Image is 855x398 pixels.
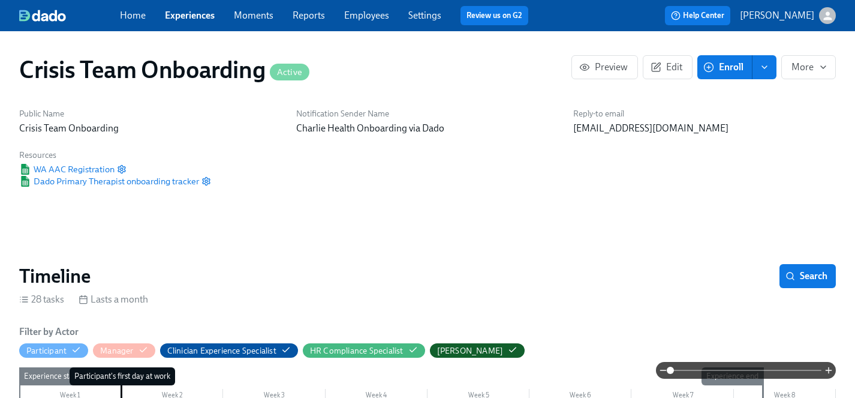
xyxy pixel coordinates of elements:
[234,10,273,21] a: Moments
[466,10,522,22] a: Review us on G2
[19,149,211,161] h6: Resources
[740,7,836,24] button: [PERSON_NAME]
[19,175,199,187] a: Google SheetDado Primary Therapist onboarding tracker
[437,345,504,357] div: Hide Paige Eber
[19,163,115,175] a: Google SheetWA AAC Registration
[653,61,682,73] span: Edit
[430,343,525,358] button: [PERSON_NAME]
[752,55,776,79] button: enroll
[296,108,559,119] h6: Notification Sender Name
[19,343,88,358] button: Participant
[303,343,425,358] button: HR Compliance Specialist
[460,6,528,25] button: Review us on G2
[582,61,628,73] span: Preview
[270,68,309,77] span: Active
[573,122,836,135] p: [EMAIL_ADDRESS][DOMAIN_NAME]
[19,10,120,22] a: dado
[19,293,64,306] div: 28 tasks
[19,122,282,135] p: Crisis Team Onboarding
[19,176,31,187] img: Google Sheet
[120,10,146,21] a: Home
[19,108,282,119] h6: Public Name
[79,293,148,306] div: Lasts a month
[19,264,91,288] h2: Timeline
[310,345,404,357] div: Hide HR Compliance Specialist
[160,343,298,358] button: Clinician Experience Specialist
[293,10,325,21] a: Reports
[665,6,730,25] button: Help Center
[740,9,814,22] p: [PERSON_NAME]
[100,345,133,357] div: Hide Manager
[781,55,836,79] button: More
[791,61,826,73] span: More
[167,345,276,357] div: Hide Clinician Experience Specialist
[788,270,827,282] span: Search
[19,55,309,84] h1: Crisis Team Onboarding
[779,264,836,288] button: Search
[573,108,836,119] h6: Reply-to email
[19,163,115,175] span: WA AAC Registration
[19,325,79,339] h6: Filter by Actor
[571,55,638,79] button: Preview
[165,10,215,21] a: Experiences
[19,164,31,175] img: Google Sheet
[296,122,559,135] p: Charlie Health Onboarding via Dado
[93,343,155,358] button: Manager
[706,61,743,73] span: Enroll
[697,55,752,79] button: Enroll
[19,175,199,187] span: Dado Primary Therapist onboarding tracker
[26,345,67,357] div: Hide Participant
[408,10,441,21] a: Settings
[19,10,66,22] img: dado
[671,10,724,22] span: Help Center
[643,55,693,79] button: Edit
[344,10,389,21] a: Employees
